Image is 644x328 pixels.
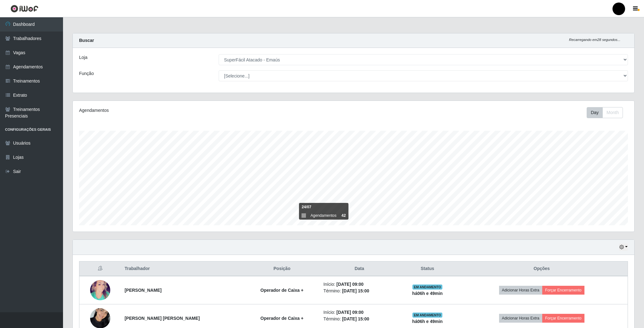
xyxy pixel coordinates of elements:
div: Toolbar with button groups [587,107,628,118]
button: Forçar Encerramento [542,286,584,295]
strong: Operador de Caixa + [261,288,304,293]
strong: Buscar [79,38,94,43]
li: Início: [324,309,395,316]
th: Data [320,262,399,276]
th: Status [399,262,456,276]
strong: [PERSON_NAME] [124,288,161,293]
time: [DATE] 09:00 [336,282,364,287]
strong: há 06 h e 49 min [412,291,443,296]
th: Posição [244,262,319,276]
span: EM ANDAMENTO [412,285,442,290]
li: Término: [324,288,395,294]
div: First group [587,107,623,118]
img: 1598866679921.jpeg [90,275,110,305]
strong: [PERSON_NAME] [PERSON_NAME] [124,316,200,321]
button: Day [587,107,603,118]
label: Função [79,70,94,77]
span: EM ANDAMENTO [412,313,442,318]
button: Forçar Encerramento [542,314,584,323]
img: CoreUI Logo [10,5,38,13]
li: Início: [324,281,395,288]
th: Trabalhador [121,262,244,276]
div: Agendamentos [79,107,302,114]
time: [DATE] 09:00 [336,310,364,315]
time: [DATE] 15:00 [342,288,369,293]
li: Término: [324,316,395,322]
strong: Operador de Caixa + [261,316,304,321]
label: Loja [79,54,87,61]
th: Opções [456,262,628,276]
button: Month [602,107,623,118]
i: Recarregando em 28 segundos... [569,38,620,42]
button: Adicionar Horas Extra [499,286,542,295]
button: Adicionar Horas Extra [499,314,542,323]
time: [DATE] 15:00 [342,316,369,321]
strong: há 06 h e 49 min [412,319,443,324]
